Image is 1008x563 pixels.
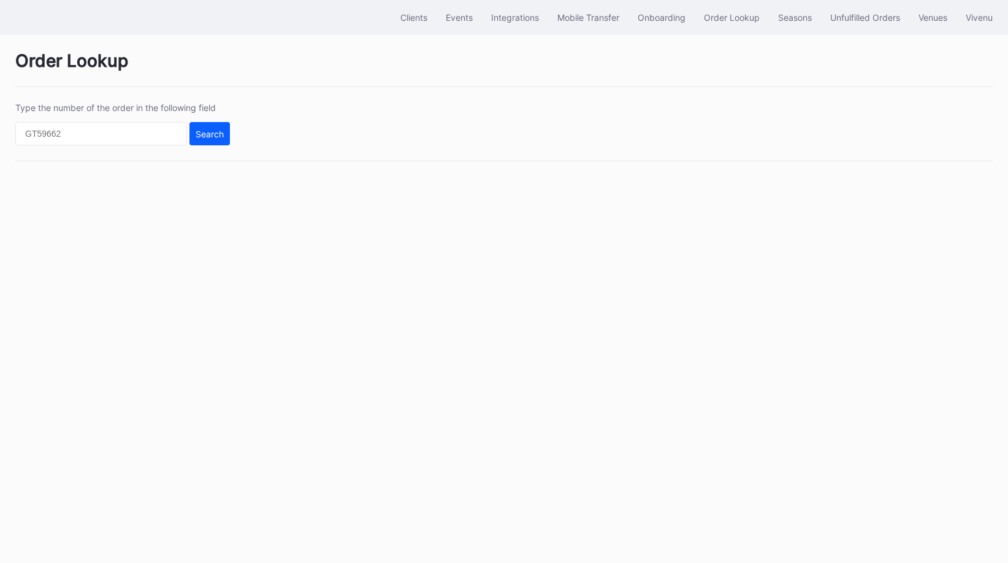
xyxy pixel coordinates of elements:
[695,6,769,29] button: Order Lookup
[437,6,482,29] button: Events
[918,12,947,23] div: Venues
[15,102,230,113] div: Type the number of the order in the following field
[628,6,695,29] button: Onboarding
[778,12,812,23] div: Seasons
[196,129,224,139] div: Search
[15,122,186,145] input: GT59662
[956,6,1002,29] button: Vivenu
[15,50,993,87] div: Order Lookup
[548,6,628,29] button: Mobile Transfer
[638,12,685,23] div: Onboarding
[821,6,909,29] button: Unfulfilled Orders
[966,12,993,23] div: Vivenu
[769,6,821,29] button: Seasons
[391,6,437,29] button: Clients
[830,12,900,23] div: Unfulfilled Orders
[400,12,427,23] div: Clients
[909,6,956,29] button: Venues
[446,12,473,23] div: Events
[189,122,230,145] button: Search
[491,12,539,23] div: Integrations
[557,12,619,23] div: Mobile Transfer
[482,6,548,29] button: Integrations
[704,12,760,23] div: Order Lookup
